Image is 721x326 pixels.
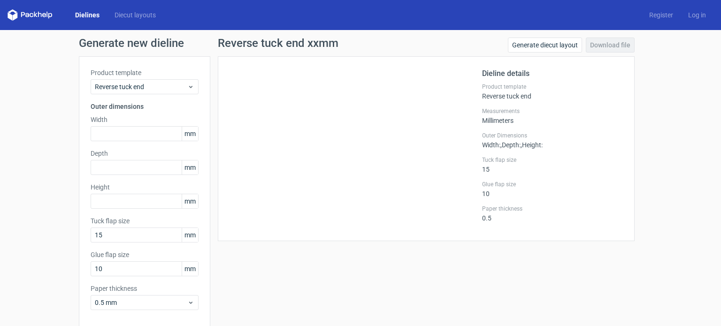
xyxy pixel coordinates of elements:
span: 0.5 mm [95,298,187,307]
div: Reverse tuck end [482,83,623,100]
label: Paper thickness [91,284,199,293]
label: Height [91,182,199,192]
a: Generate diecut layout [508,38,582,53]
label: Outer Dimensions [482,132,623,139]
h1: Reverse tuck end xxmm [218,38,338,49]
div: 0.5 [482,205,623,222]
label: Tuck flap size [91,216,199,226]
span: Width : [482,141,500,149]
label: Measurements [482,107,623,115]
div: 10 [482,181,623,197]
h1: Generate new dieline [79,38,642,49]
a: Diecut layouts [107,10,163,20]
span: mm [182,194,198,208]
a: Register [642,10,681,20]
a: Log in [681,10,713,20]
label: Depth [91,149,199,158]
span: mm [182,228,198,242]
h2: Dieline details [482,68,623,79]
span: , Height : [521,141,543,149]
div: Millimeters [482,107,623,124]
span: mm [182,262,198,276]
label: Paper thickness [482,205,623,212]
label: Product template [91,68,199,77]
label: Tuck flap size [482,156,623,164]
h3: Outer dimensions [91,102,199,111]
span: Reverse tuck end [95,82,187,91]
label: Glue flap size [482,181,623,188]
a: Dielines [68,10,107,20]
label: Glue flap size [91,250,199,259]
label: Product template [482,83,623,91]
div: 15 [482,156,623,173]
span: , Depth : [500,141,521,149]
label: Width [91,115,199,124]
span: mm [182,160,198,174]
span: mm [182,127,198,141]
